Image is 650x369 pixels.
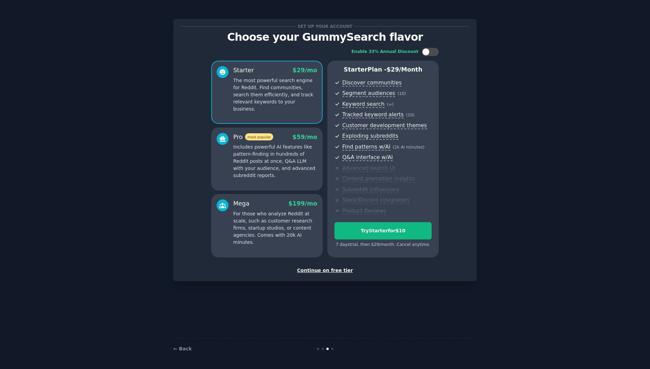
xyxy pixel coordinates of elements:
span: $ 29 /mo [292,67,317,74]
span: Customer development themes [342,122,427,129]
span: Keyword search [342,101,385,108]
span: Slack/Discord integration [342,197,409,204]
span: Discover communities [342,79,402,86]
span: Product Reviews [342,208,386,215]
span: Subreddit influencers [342,186,399,193]
span: Exploding subreddits [342,133,398,140]
span: Tracked keyword alerts [342,111,404,118]
span: Q&A interface w/AI [342,154,393,161]
span: ( 10 ) [397,91,406,96]
p: Choose your GummySearch flavor [180,31,470,43]
span: ( 10 ) [406,113,414,117]
span: $ 29 /month [387,66,422,73]
p: Starter Plan - [334,65,432,74]
div: Try Starter for $10 [335,227,431,234]
button: TryStarterfor$10 [334,222,432,239]
span: Find patterns w/AI [342,143,390,151]
a: ← Back [173,346,192,351]
span: $ 59 /mo [292,134,317,140]
p: For those who analyze Reddit at scale, such as customer research firms, startup studios, or conte... [233,210,317,246]
span: $ 199 /mo [288,200,317,207]
div: Mega [233,199,250,208]
div: Pro [233,133,273,141]
span: Segment audiences [342,90,395,97]
div: 7 days trial, then $ 29 /month . Cancel anytime. [334,242,432,248]
span: Set up your account [297,23,354,30]
span: ( 2k AI minutes ) [393,145,425,150]
span: most popular [245,133,274,140]
span: Content promotion insights [342,175,415,182]
div: Continue on free tier [180,267,470,274]
div: Starter [233,66,254,75]
span: Advanced search UI [342,165,395,172]
span: ( ∞ ) [387,102,394,107]
p: Includes powerful AI features like pattern-finding in hundreds of Reddit posts at once, Q&A LLM w... [233,143,317,179]
div: Enable 33% Annual Discount [351,49,418,55]
p: The most powerful search engine for Reddit. Find communities, search them efficiently, and track ... [233,77,317,113]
